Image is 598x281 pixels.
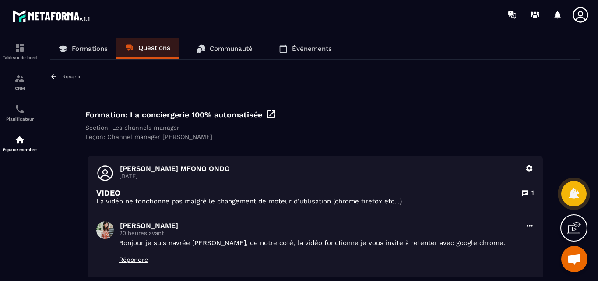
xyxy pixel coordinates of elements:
a: Événements [270,38,341,59]
p: La vidéo ne fonctionne pas malgré le changement de moteur d'utilisation (chrome firefox etc...) [96,197,534,206]
img: formation [14,43,25,53]
a: formationformationCRM [2,67,37,97]
p: Tableau de bord [2,55,37,60]
a: automationsautomationsEspace membre [2,128,37,159]
p: [PERSON_NAME] [120,221,520,230]
p: Événements [292,45,332,53]
p: Espace membre [2,147,37,152]
p: [PERSON_NAME] MFONO ONDO [120,164,520,173]
a: Communauté [188,38,261,59]
p: Questions [138,44,170,52]
a: Formations [50,38,116,59]
p: Bonjour je suis navrée [PERSON_NAME], de notre coté, la vidéo fonctionne je vous invite à retente... [119,238,520,247]
div: Section: Les channels manager [85,124,545,131]
div: Leçon: Channel manager [PERSON_NAME] [85,133,545,140]
p: CRM [2,86,37,91]
p: 1 [531,189,534,197]
p: Revenir [62,74,81,80]
a: Ouvrir le chat [561,246,587,272]
p: Planificateur [2,117,37,121]
img: scheduler [14,104,25,114]
a: schedulerschedulerPlanificateur [2,97,37,128]
a: Questions [116,38,179,59]
p: Formations [72,45,108,53]
div: Formation: La conciergerie 100% automatisée [85,109,545,120]
p: [DATE] [119,173,520,179]
img: automations [14,135,25,145]
a: formationformationTableau de bord [2,36,37,67]
p: Communauté [210,45,253,53]
p: 20 heures avant [119,230,520,236]
p: Répondre [119,256,520,263]
img: formation [14,73,25,84]
img: logo [12,8,91,24]
p: VIDEO [96,188,120,197]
